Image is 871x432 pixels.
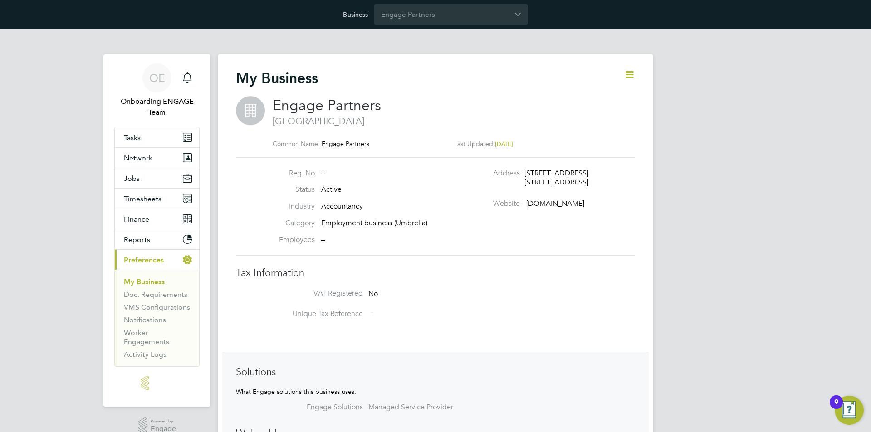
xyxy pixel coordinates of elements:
[115,250,199,270] button: Preferences
[114,63,200,118] a: OEOnboarding ENGAGE Team
[114,376,200,390] a: Go to home page
[141,376,173,390] img: engage-logo-retina.png
[236,69,318,87] h2: My Business
[265,235,315,245] label: Employees
[124,154,152,162] span: Network
[524,178,611,187] div: [STREET_ADDRESS]
[114,96,200,118] span: Onboarding ENGAGE Team
[124,316,166,324] a: Notifications
[273,140,318,148] label: Common Name
[368,289,378,298] span: No
[236,366,635,379] h3: Solutions
[272,309,363,319] label: Unique Tax Reference
[124,328,169,346] a: Worker Engagements
[454,140,493,148] label: Last Updated
[273,115,626,127] span: [GEOGRAPHIC_DATA]
[495,140,513,148] span: [DATE]
[343,10,368,19] label: Business
[368,403,520,412] label: Managed Service Provider
[524,169,611,178] div: [STREET_ADDRESS]
[444,169,520,178] label: Address
[272,403,363,412] label: Engage Solutions
[124,174,140,183] span: Jobs
[115,127,199,147] a: Tasks
[265,202,315,211] label: Industry
[321,202,363,211] span: Accountancy
[265,218,315,228] label: Category
[834,402,838,414] div: 9
[273,97,381,114] span: Engage Partners
[115,229,199,249] button: Reports
[265,185,315,194] label: Status
[370,310,372,319] span: -
[115,270,199,366] div: Preferences
[151,417,176,425] span: Powered by
[526,199,584,208] span: [DOMAIN_NAME]
[149,72,165,84] span: OE
[124,194,161,203] span: Timesheets
[115,189,199,209] button: Timesheets
[115,168,199,188] button: Jobs
[124,350,166,359] a: Activity Logs
[124,256,164,264] span: Preferences
[265,169,315,178] label: Reg. No
[322,140,369,148] span: Engage Partners
[124,290,187,299] a: Doc. Requirements
[115,148,199,168] button: Network
[124,133,141,142] span: Tasks
[444,199,520,209] label: Website
[321,218,427,228] span: Employment business (Umbrella)
[321,235,325,244] span: –
[321,169,325,178] span: –
[321,185,342,194] span: Active
[835,396,864,425] button: Open Resource Center, 9 new notifications
[124,277,165,286] a: My Business
[236,267,635,280] h3: Tax Information
[124,215,149,223] span: Finance
[115,209,199,229] button: Finance
[103,54,210,407] nav: Main navigation
[124,235,150,244] span: Reports
[124,303,190,311] a: VMS Configurations
[272,289,363,298] label: VAT Registered
[236,388,635,396] p: What Engage solutions this business uses.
